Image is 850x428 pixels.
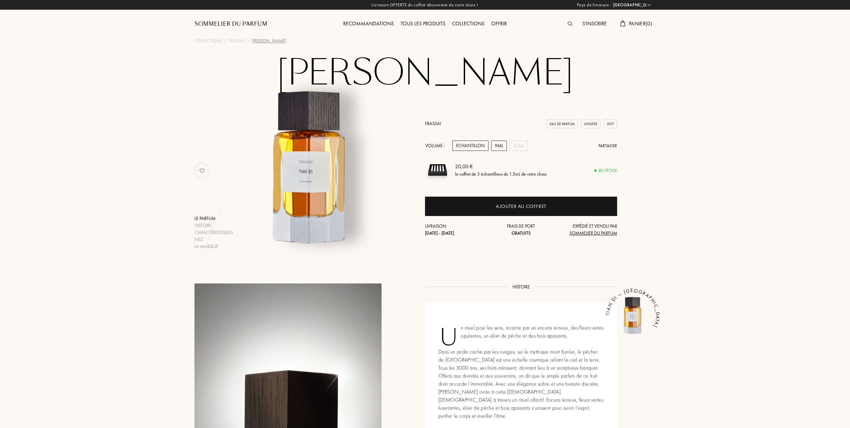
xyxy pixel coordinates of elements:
a: Tous les produits [397,20,449,27]
div: Frais de port [489,223,553,237]
span: Gratuits [512,230,531,236]
a: S'inscrire [579,20,610,27]
img: sample box [425,158,450,183]
div: Caractéristiques [194,229,233,236]
div: Nez [194,236,233,243]
div: Livraison [425,223,489,237]
div: Partager [598,143,617,149]
a: Frassai [425,121,441,127]
div: Le parfum [194,215,233,222]
a: Collections [194,37,223,44]
div: 2017 [604,120,617,129]
div: / [247,37,250,44]
div: 9mL [491,141,507,151]
div: Eau de Parfum [547,120,578,129]
div: le coffret de 5 échantillons de 1.5mL de votre choix [455,171,547,178]
div: Expédié et vendu par [553,223,617,237]
div: Collections [449,20,488,28]
div: [PERSON_NAME] [252,37,286,44]
div: S'inscrire [579,20,610,28]
div: La marque [194,243,233,250]
div: / [225,37,227,44]
div: Histoire [194,222,233,229]
div: Ajouter au coffret [496,203,546,210]
div: Tous les produits [397,20,449,28]
div: Echantillon [452,141,488,151]
div: Volume : [425,141,448,151]
img: Tian Di Frassai [227,85,393,250]
div: 20,00 € [455,163,547,171]
a: Offrir [488,20,510,27]
span: [DATE] - [DATE] [425,230,454,236]
img: Tian Di [613,295,653,336]
div: En stock [594,167,617,174]
a: Frassai [229,37,245,44]
span: Sommelier du Parfum [569,230,617,236]
div: Recommandations [340,20,397,28]
h1: [PERSON_NAME] [258,55,592,91]
div: Offrir [488,20,510,28]
img: arrow_w.png [647,2,652,7]
img: search_icn.svg [568,21,572,26]
a: Recommandations [340,20,397,27]
a: Collections [449,20,488,27]
div: 50mL [510,141,528,151]
img: cart.svg [620,20,625,26]
span: Pays de livraison : [577,2,611,8]
a: Sommelier du Parfum [194,20,267,28]
img: no_like_p.png [195,164,209,177]
span: Panier ( 0 ) [629,20,652,27]
div: Unisexe [581,120,600,129]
